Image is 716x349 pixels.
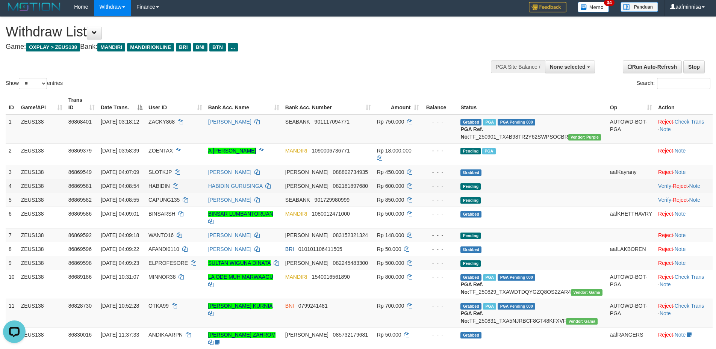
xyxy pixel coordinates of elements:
a: Verify [658,197,671,203]
a: Verify [658,183,671,189]
span: 86869549 [68,169,92,175]
span: [DATE] 04:07:09 [101,169,139,175]
a: Reject [673,183,688,189]
div: - - - [425,231,455,239]
td: 1 [6,115,18,144]
span: MANDIRI [97,43,125,51]
span: Vendor URL: https://trx31.1velocity.biz [571,289,602,296]
span: [DATE] 04:09:18 [101,232,139,238]
span: Marked by aafsreyleap [483,303,496,310]
span: Rp 450.000 [377,169,404,175]
td: · [655,228,713,242]
a: [PERSON_NAME] [208,197,251,203]
td: AUTOWD-BOT-PGA [607,299,655,328]
span: [DATE] 10:31:07 [101,274,139,280]
span: Copy 0799241481 to clipboard [298,303,328,309]
td: aafLAKBOREN [607,242,655,256]
a: Reject [658,148,673,154]
td: · [655,242,713,256]
th: Game/API: activate to sort column ascending [18,93,65,115]
span: Pending [460,183,481,190]
span: ZACKY868 [148,119,175,125]
span: Rp 500.000 [377,211,404,217]
span: Grabbed [460,246,481,253]
a: Reject [673,197,688,203]
td: ZEUS138 [18,115,65,144]
span: [PERSON_NAME] [285,232,328,238]
a: [PERSON_NAME] KURNIA [208,303,272,309]
span: 86869581 [68,183,92,189]
span: 86869598 [68,260,92,266]
a: [PERSON_NAME] [208,169,251,175]
span: [DATE] 11:37:33 [101,332,139,338]
div: - - - [425,168,455,176]
span: Pending [460,148,481,154]
td: ZEUS138 [18,228,65,242]
td: ZEUS138 [18,270,65,299]
span: [PERSON_NAME] [285,332,328,338]
div: - - - [425,245,455,253]
td: 7 [6,228,18,242]
div: - - - [425,210,455,218]
a: Check Trans [675,303,704,309]
div: - - - [425,273,455,281]
span: Copy 1080012471000 to clipboard [312,211,350,217]
a: Check Trans [675,119,704,125]
span: PGA Pending [498,274,535,281]
td: · · [655,270,713,299]
th: Action [655,93,713,115]
span: Grabbed [460,169,481,176]
img: Feedback.jpg [529,2,566,12]
span: WANTO16 [148,232,174,238]
span: Copy 901729980999 to clipboard [315,197,350,203]
a: Note [660,281,671,287]
th: ID [6,93,18,115]
span: Copy 1090006736771 to clipboard [312,148,350,154]
img: Button%20Memo.svg [578,2,609,12]
span: Pending [460,233,481,239]
th: Date Trans.: activate to sort column descending [98,93,145,115]
span: 86869379 [68,148,92,154]
span: BINSARSH [148,211,176,217]
span: [DATE] 10:52:28 [101,303,139,309]
a: Reject [658,169,673,175]
span: 86869582 [68,197,92,203]
span: Rp 800.000 [377,274,404,280]
td: AUTOWD-BOT-PGA [607,270,655,299]
th: Amount: activate to sort column ascending [374,93,422,115]
span: [DATE] 04:09:22 [101,246,139,252]
h1: Withdraw List [6,24,470,39]
td: 6 [6,207,18,228]
a: [PERSON_NAME] ZAHROM [208,332,276,338]
span: [DATE] 03:18:12 [101,119,139,125]
a: Note [675,148,686,154]
td: 8 [6,242,18,256]
div: - - - [425,147,455,154]
b: PGA Ref. No: [460,281,483,295]
span: Copy 082181897680 to clipboard [333,183,368,189]
td: aafKHETTHAVRY [607,207,655,228]
a: SULTAN WIGUNA DINATA [208,260,271,266]
a: BINSAR LUMBANTORUAN [208,211,273,217]
div: - - - [425,182,455,190]
span: MANDIRIONLINE [127,43,174,51]
td: ZEUS138 [18,207,65,228]
span: MANDIRI [285,148,307,154]
td: 2 [6,144,18,165]
a: Note [675,232,686,238]
span: 86868401 [68,119,92,125]
a: Reject [658,246,673,252]
span: [PERSON_NAME] [285,260,328,266]
span: HABIDIN [148,183,170,189]
td: · [655,256,713,270]
span: Rp 750.000 [377,119,404,125]
a: Note [675,169,686,175]
span: BRI [285,246,294,252]
th: Op: activate to sort column ascending [607,93,655,115]
a: Note [675,211,686,217]
a: LA ODE MUH MARWAAGU [208,274,273,280]
span: Rp 600.000 [377,183,404,189]
a: Check Trans [675,274,704,280]
a: Reject [658,303,673,309]
a: Note [660,126,671,132]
